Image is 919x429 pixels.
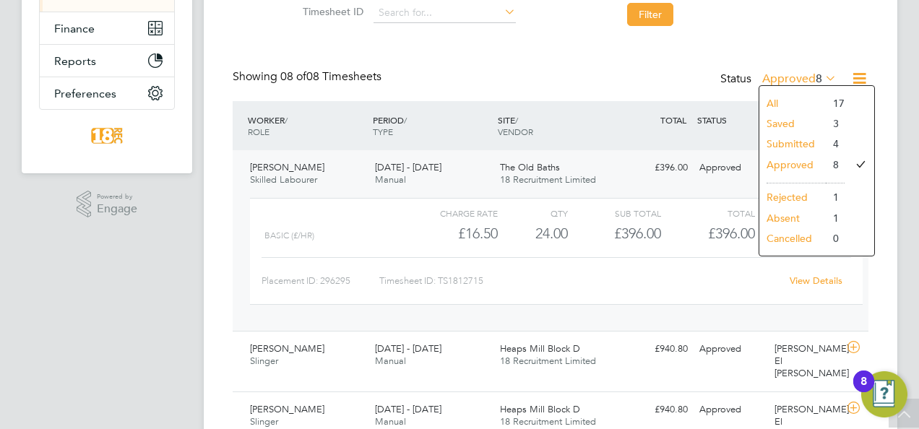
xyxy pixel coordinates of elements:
[405,204,498,222] div: Charge rate
[87,124,126,147] img: 18rec-logo-retina.png
[660,114,686,126] span: TOTAL
[861,371,907,417] button: Open Resource Center, 8 new notifications
[280,69,306,84] span: 08 of
[826,155,845,175] li: 8
[790,274,842,287] a: View Details
[759,187,826,207] li: Rejected
[280,69,381,84] span: 08 Timesheets
[374,3,516,23] input: Search for...
[769,337,844,386] div: [PERSON_NAME] El [PERSON_NAME]
[498,126,533,137] span: VENDOR
[694,398,769,422] div: Approved
[375,173,406,186] span: Manual
[500,415,596,428] span: 18 Recruitment Limited
[759,228,826,248] li: Cancelled
[40,77,174,109] button: Preferences
[498,222,568,246] div: 24.00
[498,204,568,222] div: QTY
[250,342,324,355] span: [PERSON_NAME]
[500,161,560,173] span: The Old Baths
[54,87,116,100] span: Preferences
[97,191,137,203] span: Powered by
[759,93,826,113] li: All
[826,134,845,154] li: 4
[375,403,441,415] span: [DATE] - [DATE]
[248,126,269,137] span: ROLE
[375,161,441,173] span: [DATE] - [DATE]
[826,187,845,207] li: 1
[250,355,278,367] span: Slinger
[618,156,694,180] div: £396.00
[54,54,96,68] span: Reports
[285,114,288,126] span: /
[54,22,95,35] span: Finance
[262,269,379,292] div: Placement ID: 296295
[404,114,407,126] span: /
[250,161,324,173] span: [PERSON_NAME]
[375,355,406,367] span: Manual
[826,208,845,228] li: 1
[826,93,845,113] li: 17
[373,126,393,137] span: TYPE
[500,173,596,186] span: 18 Recruitment Limited
[762,71,837,86] label: Approved
[298,5,363,18] label: Timesheet ID
[694,156,769,180] div: Approved
[627,3,673,26] button: Filter
[694,337,769,361] div: Approved
[661,204,754,222] div: Total
[244,107,369,144] div: WORKER
[500,355,596,367] span: 18 Recruitment Limited
[77,191,138,218] a: Powered byEngage
[233,69,384,84] div: Showing
[816,71,822,86] span: 8
[568,204,661,222] div: Sub Total
[494,107,619,144] div: SITE
[618,337,694,361] div: £940.80
[97,203,137,215] span: Engage
[250,173,317,186] span: Skilled Labourer
[250,415,278,428] span: Slinger
[250,403,324,415] span: [PERSON_NAME]
[759,134,826,154] li: Submitted
[369,107,494,144] div: PERIOD
[264,230,314,240] span: Basic (£/HR)
[379,269,780,292] div: Timesheet ID: TS1812715
[826,228,845,248] li: 0
[375,342,441,355] span: [DATE] - [DATE]
[39,124,175,147] a: Go to home page
[515,114,518,126] span: /
[40,12,174,44] button: Finance
[405,222,498,246] div: £16.50
[826,113,845,134] li: 3
[759,208,826,228] li: Absent
[759,155,826,175] li: Approved
[618,398,694,422] div: £940.80
[568,222,661,246] div: £396.00
[40,45,174,77] button: Reports
[720,69,840,90] div: Status
[708,225,755,242] span: £396.00
[500,403,580,415] span: Heaps Mill Block D
[860,381,867,400] div: 8
[759,113,826,134] li: Saved
[500,342,580,355] span: Heaps Mill Block D
[694,107,769,133] div: STATUS
[375,415,406,428] span: Manual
